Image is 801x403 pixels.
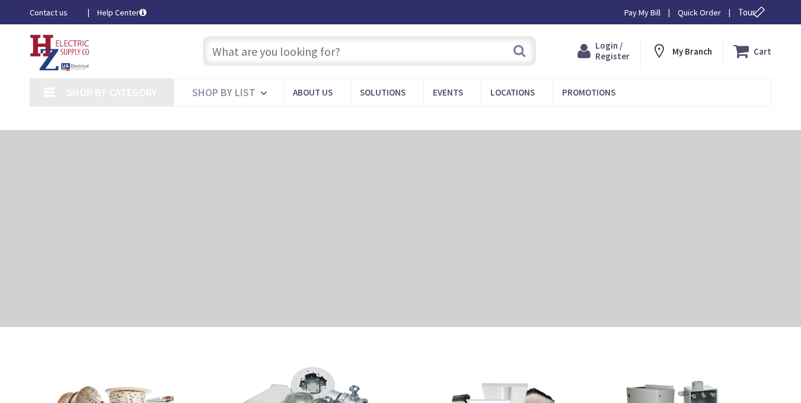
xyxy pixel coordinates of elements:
a: Help Center [97,7,146,18]
strong: My Branch [672,46,712,57]
a: Quick Order [678,7,721,18]
span: About Us [293,87,333,98]
span: Shop By List [192,85,256,99]
span: Login / Register [595,40,630,62]
span: Events [433,87,463,98]
span: Shop By Category [66,85,157,99]
a: Cart [733,40,771,62]
span: Solutions [360,87,406,98]
a: Contact us [30,7,78,18]
a: Login / Register [577,40,630,62]
input: What are you looking for? [203,36,536,66]
span: Promotions [562,87,615,98]
div: My Branch [651,40,712,62]
span: Tour [738,7,768,18]
span: Locations [490,87,535,98]
strong: Cart [754,40,771,62]
a: Pay My Bill [624,7,660,18]
img: HZ Electric Supply [30,34,90,71]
